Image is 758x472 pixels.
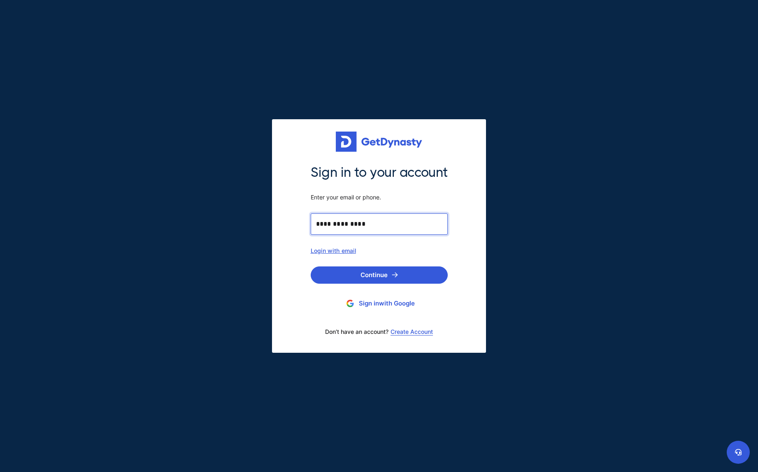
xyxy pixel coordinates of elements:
div: Login with email [311,247,448,254]
div: Don’t have an account? [311,323,448,340]
span: Enter your email or phone. [311,194,448,201]
button: Continue [311,266,448,284]
a: Create Account [391,329,433,335]
img: Get started for free with Dynasty Trust Company [336,132,422,152]
span: Sign in to your account [311,164,448,181]
button: Sign inwith Google [311,296,448,311]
